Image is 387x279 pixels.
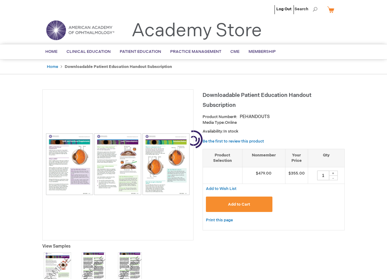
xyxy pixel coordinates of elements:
span: Search [294,3,317,15]
div: - [329,175,338,180]
a: Be the first to review this product [203,139,264,144]
span: In stock [223,129,238,134]
strong: Product Number [203,114,237,119]
p: View Samples [42,243,193,249]
a: Add to Wish List [206,186,236,191]
th: Nonmember [242,149,285,167]
span: Practice Management [170,49,221,54]
div: + [329,171,338,176]
input: Qty [317,171,329,180]
div: PEHANDOUTS [240,114,270,120]
p: Online [203,120,345,126]
td: $479.00 [242,167,285,184]
img: Downloadable Patient Education Handout Subscription [46,133,190,195]
a: Log Out [276,7,291,11]
span: Clinical Education [67,49,111,54]
button: Add to Cart [206,197,272,212]
span: Home [45,49,57,54]
span: Membership [249,49,276,54]
a: Home [47,64,58,69]
span: Add to Cart [228,202,250,207]
th: Product Selection [203,149,242,167]
td: $355.00 [285,167,308,184]
th: Your Price [285,149,308,167]
span: Downloadable Patient Education Handout Subscription [203,92,311,108]
p: Availability: [203,129,345,134]
th: Qty [308,149,344,167]
a: Print this page [206,216,233,224]
strong: Media Type: [203,120,225,125]
span: Add to Wish List [206,186,236,191]
span: Patient Education [120,49,161,54]
a: Academy Store [132,20,262,42]
strong: Downloadable Patient Education Handout Subscription [65,64,172,69]
span: CME [230,49,239,54]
